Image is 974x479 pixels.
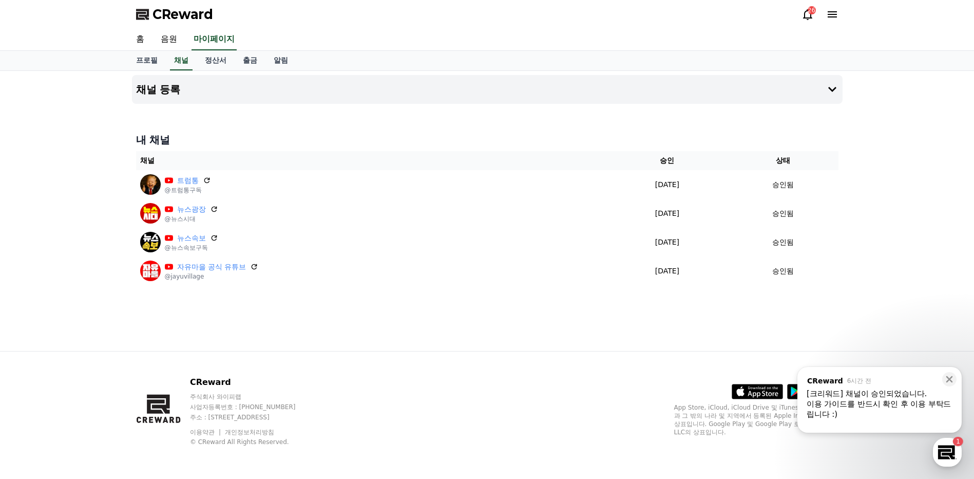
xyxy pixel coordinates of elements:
p: @jayuvillage [165,272,259,281]
p: @뉴스시대 [165,215,218,223]
a: 알림 [265,51,296,70]
a: 트럼통 [177,175,199,186]
p: 주소 : [STREET_ADDRESS] [190,413,315,421]
img: 자유마을 공식 유튜브 [140,261,161,281]
span: 대화 [94,342,106,350]
p: 승인됨 [772,237,794,248]
a: 마이페이지 [192,29,237,50]
p: @뉴스속보구독 [165,244,218,252]
img: 뉴스광장 [140,203,161,224]
a: CReward [136,6,213,23]
a: 프로필 [128,51,166,70]
a: 개인정보처리방침 [225,429,274,436]
p: CReward [190,376,315,389]
span: 1 [104,325,108,334]
span: CReward [152,6,213,23]
a: 음원 [152,29,185,50]
p: [DATE] [611,266,723,277]
a: 채널 [170,51,193,70]
p: 주식회사 와이피랩 [190,393,315,401]
a: 홈 [3,326,68,352]
p: @트럼통구독 [165,186,211,194]
p: [DATE] [611,179,723,190]
p: App Store, iCloud, iCloud Drive 및 iTunes Store는 미국과 그 밖의 나라 및 지역에서 등록된 Apple Inc.의 서비스 상표입니다. Goo... [674,403,838,436]
img: 뉴스속보 [140,232,161,252]
th: 승인 [607,151,728,170]
span: 홈 [32,341,39,349]
a: 출금 [235,51,265,70]
a: 1대화 [68,326,132,352]
a: 뉴스속보 [177,233,206,244]
p: © CReward All Rights Reserved. [190,438,315,446]
h4: 채널 등록 [136,84,181,95]
a: 자유마을 공식 유튜브 [177,262,246,272]
button: 채널 등록 [132,75,843,104]
div: 26 [808,6,816,14]
a: 정산서 [197,51,235,70]
a: 홈 [128,29,152,50]
th: 채널 [136,151,607,170]
a: 뉴스광장 [177,204,206,215]
th: 상태 [728,151,838,170]
span: 설정 [159,341,171,349]
h4: 내 채널 [136,133,838,147]
img: 트럼통 [140,174,161,195]
a: 이용약관 [190,429,222,436]
p: 승인됨 [772,179,794,190]
p: 승인됨 [772,208,794,219]
p: 승인됨 [772,266,794,277]
a: 설정 [132,326,197,352]
p: [DATE] [611,237,723,248]
p: 사업자등록번호 : [PHONE_NUMBER] [190,403,315,411]
a: 26 [801,8,814,21]
p: [DATE] [611,208,723,219]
